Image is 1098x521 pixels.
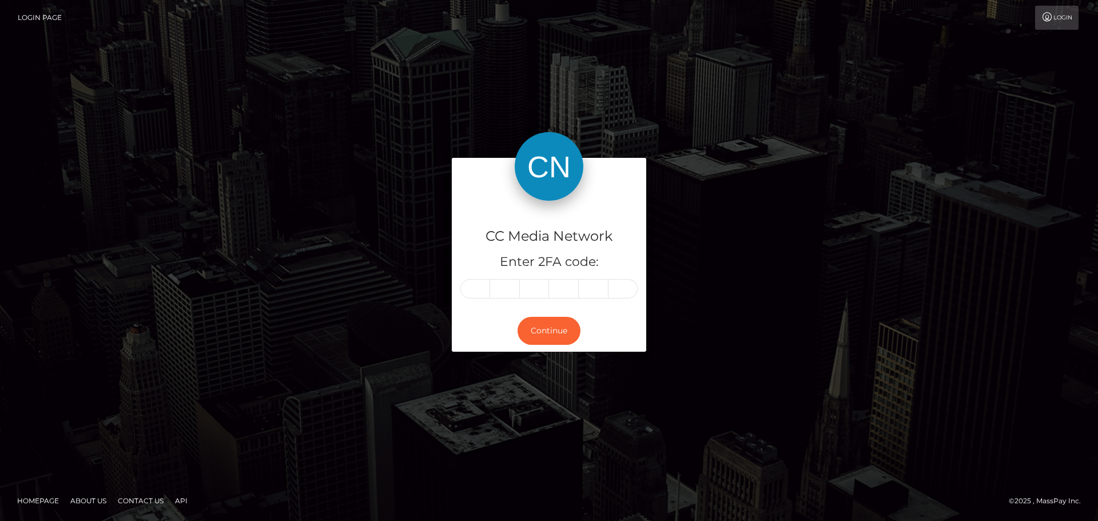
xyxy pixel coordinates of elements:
[515,132,583,201] img: CC Media Network
[18,6,62,30] a: Login Page
[460,226,638,246] h4: CC Media Network
[518,317,580,345] button: Continue
[170,492,192,510] a: API
[1009,495,1089,507] div: © 2025 , MassPay Inc.
[1035,6,1079,30] a: Login
[66,492,111,510] a: About Us
[13,492,63,510] a: Homepage
[113,492,168,510] a: Contact Us
[460,253,638,271] h5: Enter 2FA code:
